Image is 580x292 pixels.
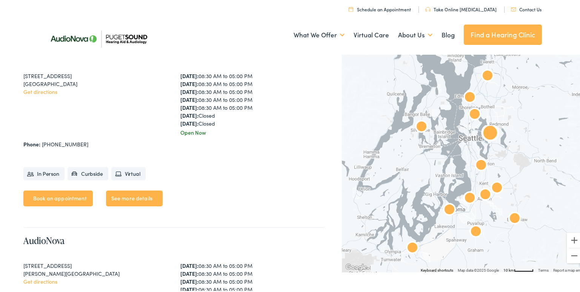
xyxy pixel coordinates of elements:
a: Schedule an Appointment [349,5,411,11]
a: Open this area in Google Maps (opens a new window) [344,261,369,271]
div: AudioNova [472,155,490,174]
img: utility icon [349,5,353,10]
strong: Phone: [23,139,40,146]
strong: [DATE]: [180,260,198,268]
a: Virtual Care [354,20,389,48]
a: See more details [106,189,163,205]
div: [STREET_ADDRESS] [23,71,168,78]
strong: [DATE]: [180,268,198,276]
strong: [DATE]: [180,110,198,118]
div: AudioNova [461,188,479,206]
img: utility icon [425,6,431,10]
a: What We Offer [294,20,345,48]
div: AudioNova [403,238,422,256]
strong: [DATE]: [180,71,198,78]
div: Open Now [180,127,325,135]
a: AudioNova [23,233,65,245]
a: Take Online [MEDICAL_DATA] [425,5,497,11]
button: Map Scale: 10 km per 48 pixels [501,266,536,271]
div: [STREET_ADDRESS] [23,260,168,268]
img: Google [344,261,369,271]
strong: [DATE]: [180,78,198,86]
li: Virtual [111,166,146,179]
strong: [DATE]: [180,284,198,292]
div: [PERSON_NAME][GEOGRAPHIC_DATA] [23,268,168,276]
div: [GEOGRAPHIC_DATA] [23,78,168,86]
a: [PHONE_NUMBER] [42,139,88,146]
div: AudioNova [476,185,494,203]
div: Puget Sound Hearing Aid &#038; Audiology by AudioNova [478,66,497,84]
a: Find a Hearing Clinic [464,23,542,43]
img: utility icon [511,6,516,10]
span: Map data ©2025 Google [458,267,499,271]
li: Curbside [68,166,108,179]
li: In Person [23,166,65,179]
strong: [DATE]: [180,86,198,94]
div: AudioNova [461,88,479,106]
a: Get directions [23,276,57,284]
div: AudioNova [467,222,485,240]
div: AudioNova [488,178,506,196]
div: AudioNova [412,117,431,135]
a: About Us [398,20,432,48]
span: 10 km [503,267,514,271]
button: Keyboard shortcuts [421,266,453,272]
a: Get directions [23,86,57,94]
strong: [DATE]: [180,118,198,126]
strong: [DATE]: [180,102,198,110]
strong: [DATE]: [180,276,198,284]
a: Book an appointment [23,189,93,205]
div: AudioNova [506,209,524,227]
a: Terms (opens in new tab) [538,267,549,271]
a: Contact Us [511,5,542,11]
a: Blog [442,20,455,48]
strong: [DATE]: [180,94,198,102]
div: 08:30 AM to 05:00 PM 08:30 AM to 05:00 PM 08:30 AM to 05:00 PM 08:30 AM to 05:00 PM 08:30 AM to 0... [180,71,325,126]
div: AudioNova [440,200,458,218]
div: AudioNova [466,105,484,123]
div: AudioNova [481,124,499,142]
